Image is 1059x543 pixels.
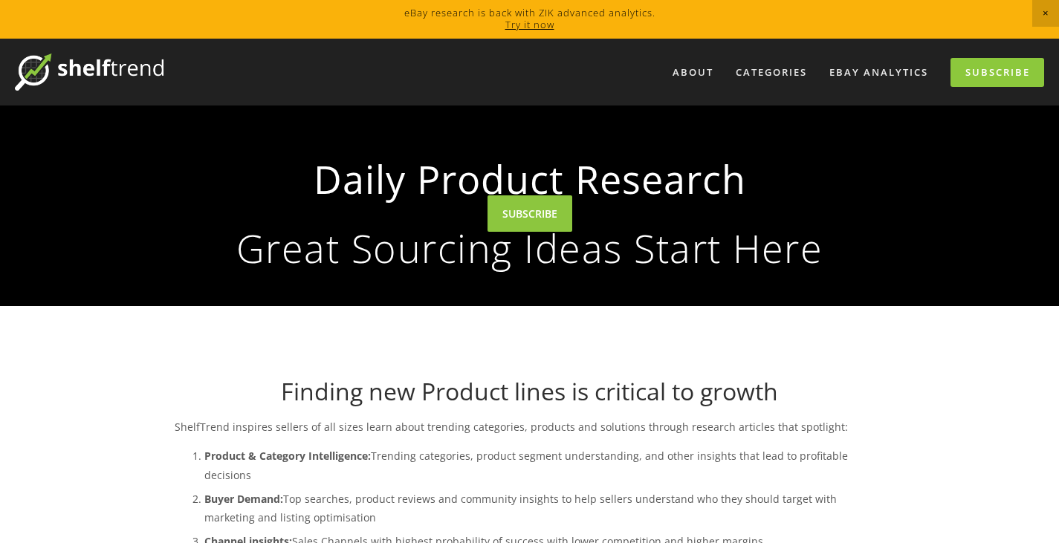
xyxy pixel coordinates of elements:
[726,60,817,85] div: Categories
[950,58,1044,87] a: Subscribe
[488,195,572,232] a: SUBSCRIBE
[204,446,885,484] p: Trending categories, product segment understanding, and other insights that lead to profitable de...
[505,18,554,31] a: Try it now
[15,53,163,91] img: ShelfTrend
[175,417,885,436] p: ShelfTrend inspires sellers of all sizes learn about trending categories, products and solutions ...
[204,449,371,463] strong: Product & Category Intelligence:
[175,377,885,406] h1: Finding new Product lines is critical to growth
[204,490,885,527] p: Top searches, product reviews and community insights to help sellers understand who they should t...
[820,60,938,85] a: eBay Analytics
[198,229,861,267] p: Great Sourcing Ideas Start Here
[204,492,283,506] strong: Buyer Demand:
[663,60,723,85] a: About
[198,144,861,214] strong: Daily Product Research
